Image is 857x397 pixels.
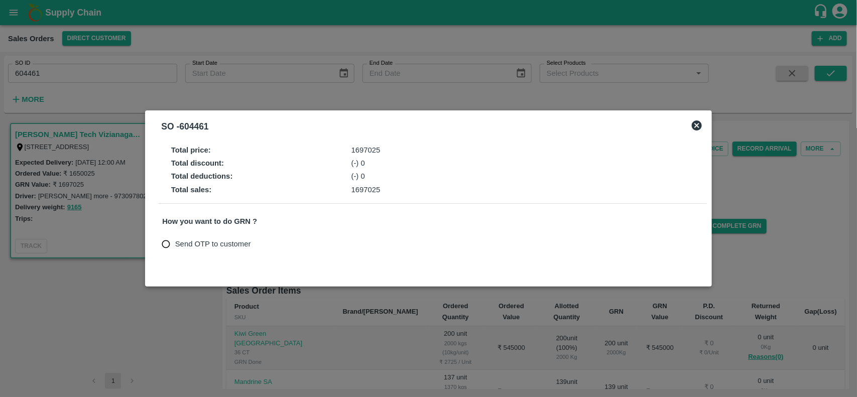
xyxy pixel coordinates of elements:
span: 1697025 [351,186,381,194]
strong: Total discount : [171,159,224,167]
div: SO - 604461 [161,119,208,134]
strong: How you want to do GRN ? [162,217,257,225]
strong: Total sales : [171,186,212,194]
strong: Total deductions : [171,172,233,180]
span: (-) 0 [351,159,365,167]
span: 1697025 [351,146,381,154]
span: (-) 0 [351,172,365,180]
span: Send OTP to customer [175,238,251,249]
strong: Total price : [171,146,211,154]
